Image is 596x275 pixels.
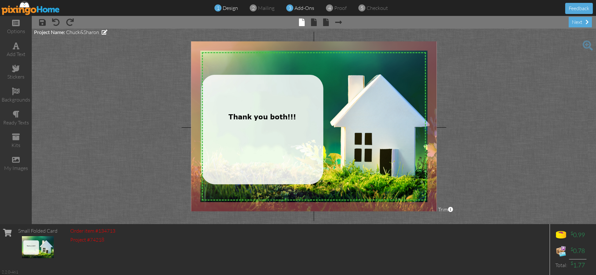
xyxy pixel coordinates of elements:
[361,4,363,12] span: 5
[569,243,586,259] td: 0.78
[2,269,18,275] div: 2.2.0-461
[571,260,573,266] sup: $
[18,227,58,235] div: Small Folded Card
[288,4,291,12] span: 3
[22,236,54,258] img: 134077-1-1753456888827-d07cb903a5378ca6-qa.jpg
[555,245,567,257] img: expense-icon.png
[571,246,573,252] sup: $
[565,3,593,14] button: Feedback
[334,5,347,11] span: proof
[569,17,592,27] div: next
[258,5,274,11] span: mailing
[367,5,388,11] span: checkout
[569,259,586,271] td: 1.77
[223,5,238,11] span: design
[217,4,220,12] span: 1
[34,29,65,35] span: Project Name:
[70,236,115,243] div: Project #74218
[438,206,453,213] span: Trim
[569,227,586,243] td: 0.99
[66,29,99,35] span: Chuck&Sharon
[70,227,115,235] div: Order item #134713
[555,229,567,242] img: points-icon.png
[252,4,255,12] span: 2
[228,113,296,121] span: Thank you both!!!
[571,230,573,236] sup: $
[328,4,331,12] span: 4
[2,1,60,15] img: pixingo logo
[553,259,569,271] td: Total:
[295,5,314,11] span: add-ons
